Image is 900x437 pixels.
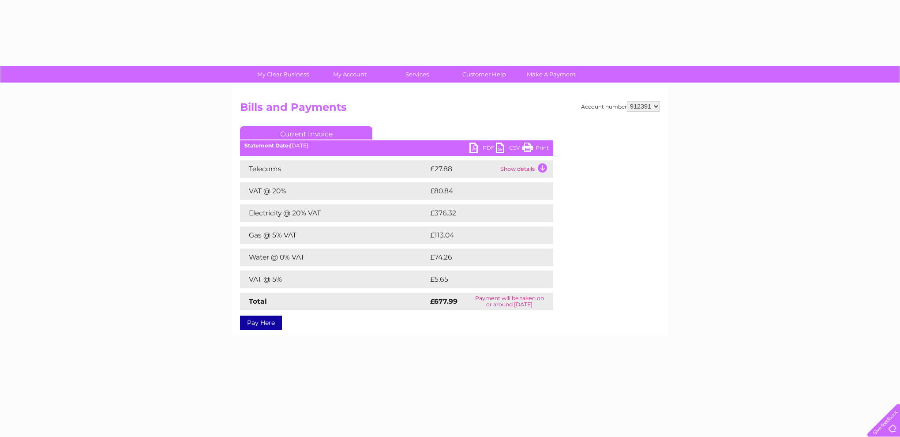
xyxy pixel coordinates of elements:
[240,249,428,266] td: Water @ 0% VAT
[240,182,428,200] td: VAT @ 20%
[240,316,282,330] a: Pay Here
[247,66,319,83] a: My Clear Business
[581,101,660,112] div: Account number
[515,66,588,83] a: Make A Payment
[240,204,428,222] td: Electricity @ 20% VAT
[428,271,532,288] td: £5.65
[469,143,496,155] a: PDF
[428,226,536,244] td: £113.04
[466,293,553,310] td: Payment will be taken on or around [DATE]
[244,142,290,149] b: Statement Date:
[381,66,454,83] a: Services
[496,143,522,155] a: CSV
[448,66,521,83] a: Customer Help
[498,160,553,178] td: Show details
[240,160,428,178] td: Telecoms
[428,204,537,222] td: £376.32
[430,297,457,305] strong: £677.99
[522,143,549,155] a: Print
[240,101,660,118] h2: Bills and Payments
[240,271,428,288] td: VAT @ 5%
[240,226,428,244] td: Gas @ 5% VAT
[249,297,267,305] strong: Total
[240,143,553,149] div: [DATE]
[428,160,498,178] td: £27.88
[428,249,535,266] td: £74.26
[314,66,386,83] a: My Account
[428,182,536,200] td: £80.84
[240,126,372,139] a: Current Invoice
